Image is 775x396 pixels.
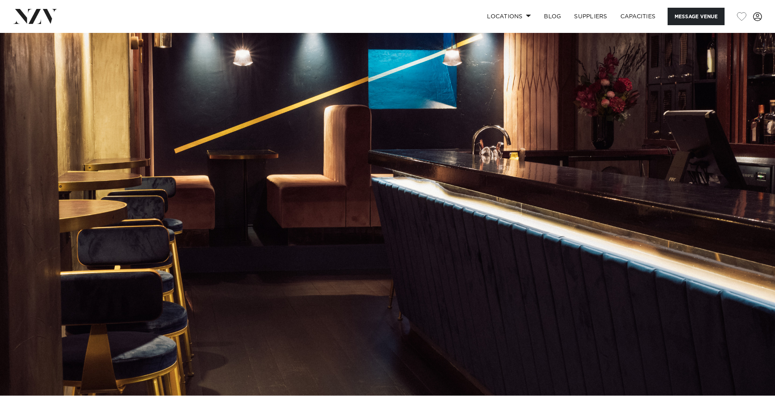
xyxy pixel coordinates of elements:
a: Locations [480,8,537,25]
button: Message Venue [668,8,725,25]
a: Capacities [614,8,662,25]
a: BLOG [537,8,568,25]
a: SUPPLIERS [568,8,613,25]
img: nzv-logo.png [13,9,57,24]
